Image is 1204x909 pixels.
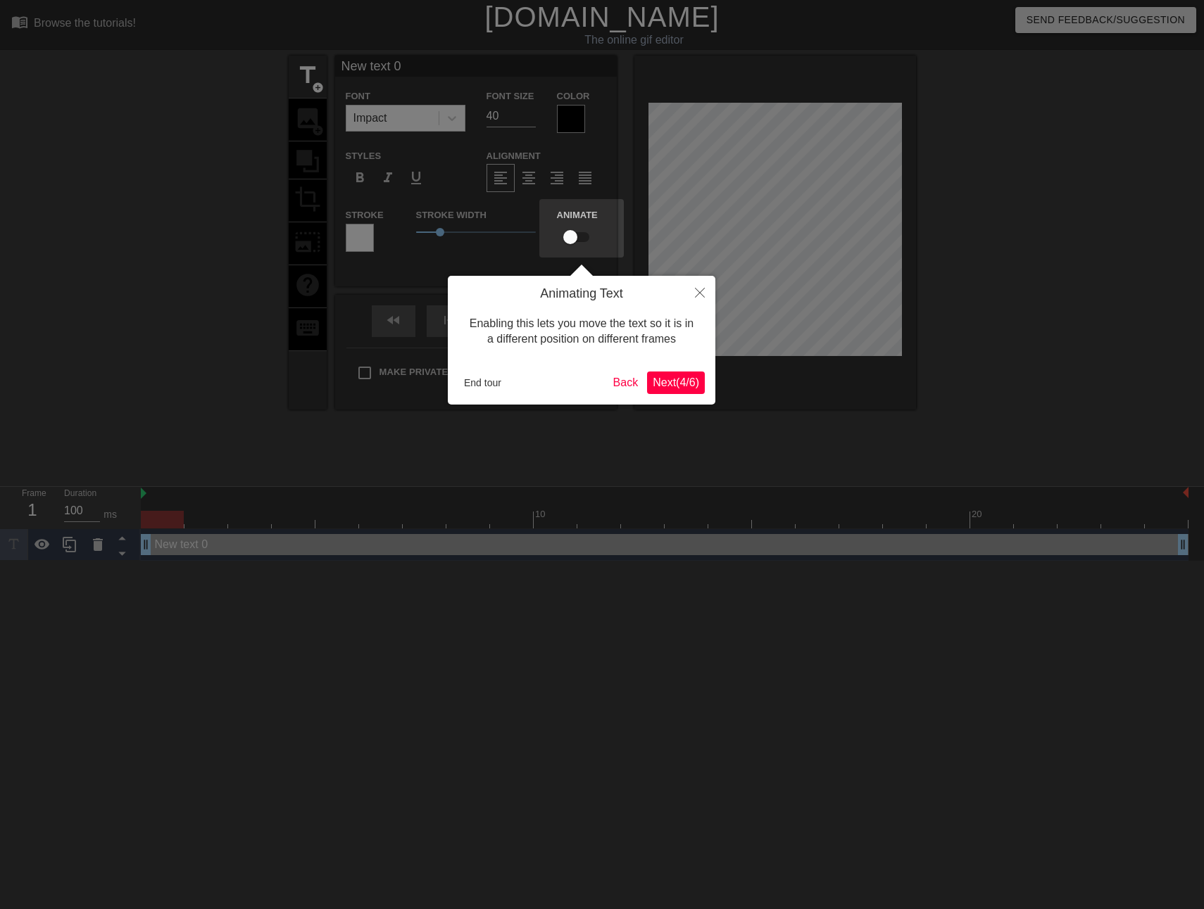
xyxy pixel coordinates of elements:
[653,376,699,388] span: Next ( 4 / 6 )
[458,372,507,393] button: End tour
[608,371,644,394] button: Back
[458,286,705,302] h4: Animating Text
[458,302,705,362] div: Enabling this lets you move the text so it is in a different position on different frames
[684,276,715,308] button: Close
[647,371,705,394] button: Next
